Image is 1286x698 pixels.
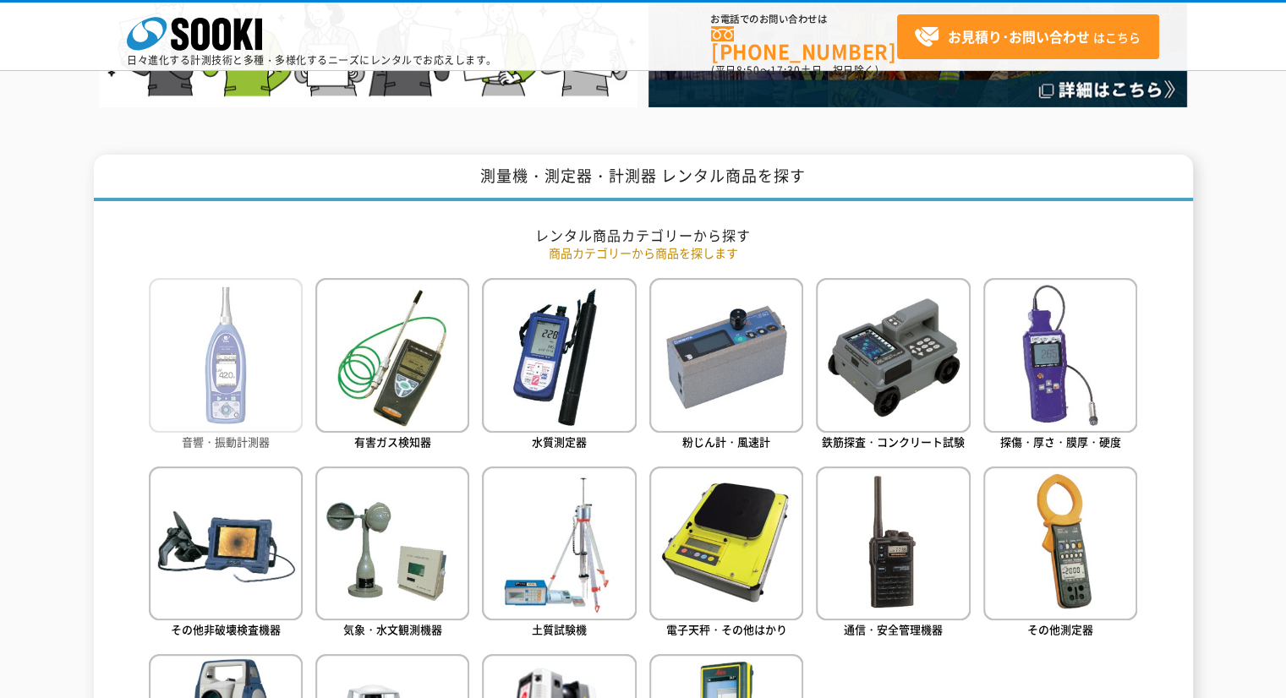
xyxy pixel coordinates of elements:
[822,434,965,450] span: 鉄筋探査・コンクリート試験
[816,278,970,453] a: 鉄筋探査・コンクリート試験
[736,63,760,78] span: 8:50
[482,278,636,453] a: 水質測定器
[149,226,1138,244] h2: レンタル商品カテゴリーから探す
[149,278,303,453] a: 音響・振動計測器
[482,466,636,641] a: 土質試験機
[315,278,469,432] img: 有害ガス検知器
[343,621,442,637] span: 気象・水文観測機器
[1027,621,1093,637] span: その他測定器
[649,466,803,620] img: 電子天秤・その他はかり
[354,434,431,450] span: 有害ガス検知器
[171,621,281,637] span: その他非破壊検査機器
[532,621,587,637] span: 土質試験機
[711,63,878,78] span: (平日 ～ 土日、祝日除く)
[649,278,803,432] img: 粉じん計・風速計
[649,466,803,641] a: 電子天秤・その他はかり
[983,278,1137,432] img: 探傷・厚さ・膜厚・硬度
[94,155,1193,201] h1: 測量機・測定器・計測器 レンタル商品を探す
[682,434,770,450] span: 粉じん計・風速計
[182,434,270,450] span: 音響・振動計測器
[711,14,897,25] span: お電話でのお問い合わせは
[482,278,636,432] img: 水質測定器
[649,278,803,453] a: 粉じん計・風速計
[149,244,1138,262] p: 商品カテゴリーから商品を探します
[983,278,1137,453] a: 探傷・厚さ・膜厚・硬度
[532,434,587,450] span: 水質測定器
[711,26,897,61] a: [PHONE_NUMBER]
[897,14,1159,59] a: お見積り･お問い合わせはこちら
[983,466,1137,641] a: その他測定器
[844,621,943,637] span: 通信・安全管理機器
[666,621,787,637] span: 電子天秤・その他はかり
[948,26,1090,46] strong: お見積り･お問い合わせ
[315,466,469,620] img: 気象・水文観測機器
[816,466,970,620] img: 通信・安全管理機器
[1000,434,1121,450] span: 探傷・厚さ・膜厚・硬度
[816,278,970,432] img: 鉄筋探査・コンクリート試験
[149,466,303,641] a: その他非破壊検査機器
[149,278,303,432] img: 音響・振動計測器
[315,466,469,641] a: 気象・水文観測機器
[315,278,469,453] a: 有害ガス検知器
[914,25,1141,50] span: はこちら
[149,466,303,620] img: その他非破壊検査機器
[983,466,1137,620] img: その他測定器
[127,55,497,65] p: 日々進化する計測技術と多種・多様化するニーズにレンタルでお応えします。
[770,63,801,78] span: 17:30
[482,466,636,620] img: 土質試験機
[816,466,970,641] a: 通信・安全管理機器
